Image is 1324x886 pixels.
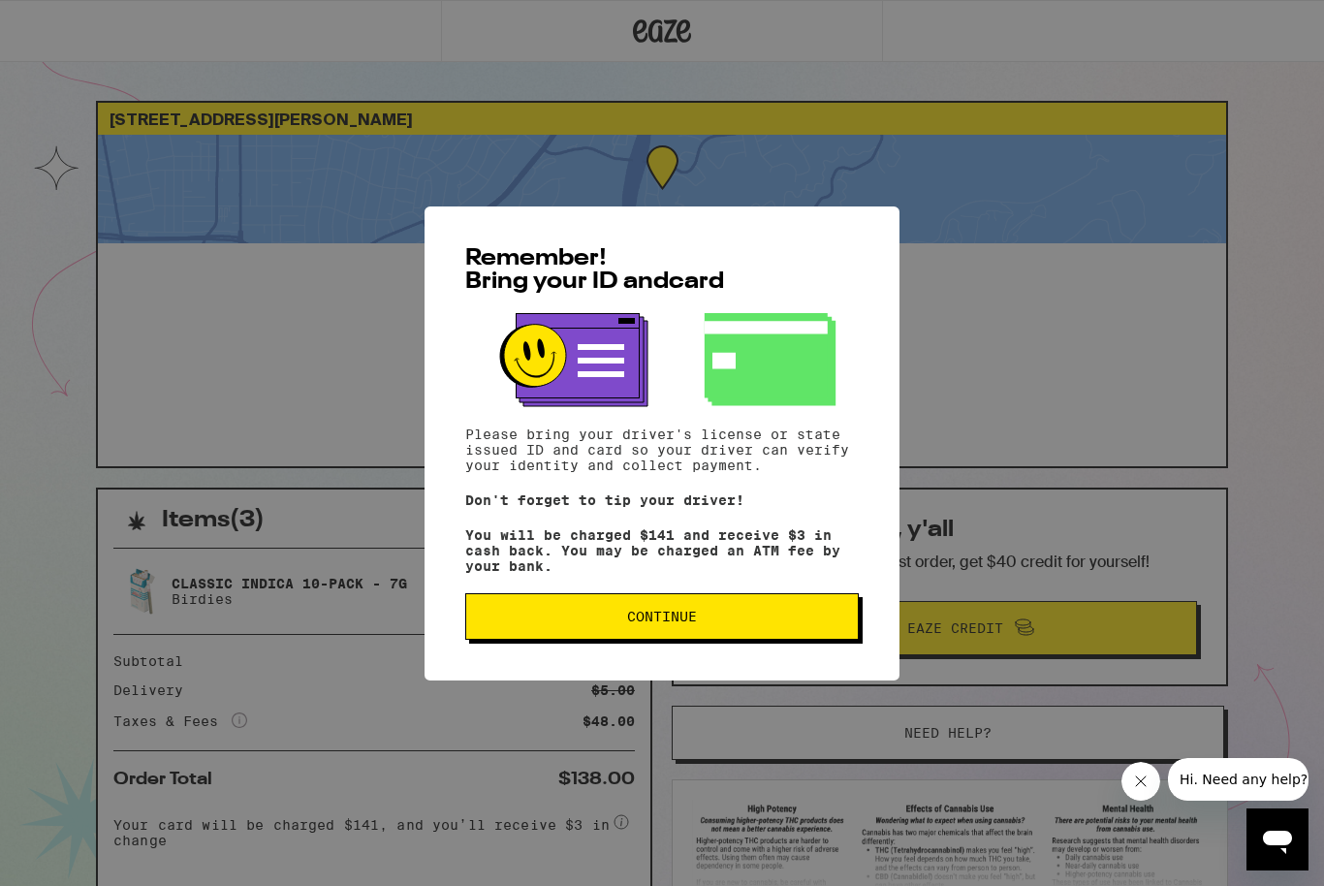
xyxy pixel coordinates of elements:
span: Remember! Bring your ID and card [465,247,724,294]
p: Don't forget to tip your driver! [465,492,859,508]
span: Continue [627,610,697,623]
iframe: Close message [1121,762,1160,801]
button: Continue [465,593,859,640]
iframe: Button to launch messaging window [1246,808,1308,870]
p: Please bring your driver's license or state issued ID and card so your driver can verify your ide... [465,427,859,473]
iframe: Message from company [1168,758,1308,801]
p: You will be charged $141 and receive $3 in cash back. You may be charged an ATM fee by your bank. [465,527,859,574]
